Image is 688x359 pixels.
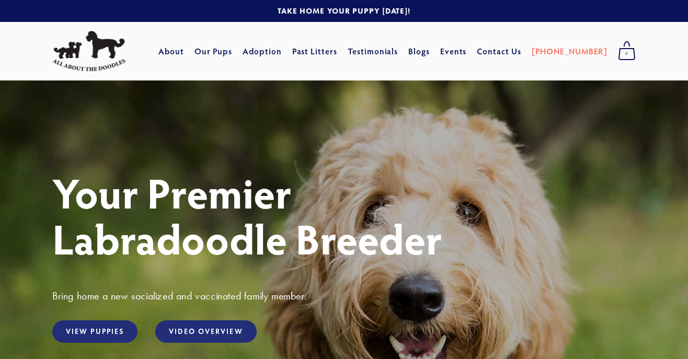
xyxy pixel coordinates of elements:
a: Events [440,42,467,61]
a: Testimonials [348,42,398,61]
h1: Your Premier Labradoodle Breeder [52,169,636,261]
a: Contact Us [477,42,521,61]
a: About [158,42,184,61]
a: Blogs [408,42,430,61]
a: Our Pups [194,42,233,61]
h3: Bring home a new socialized and vaccinated family member. [52,289,636,303]
a: Adoption [243,42,282,61]
a: Past Litters [292,45,338,56]
a: [PHONE_NUMBER] [532,42,607,61]
img: All About The Doodles [52,31,125,72]
a: Video Overview [155,320,256,343]
span: 0 [618,47,636,61]
a: 0 items in cart [613,38,641,64]
a: View Puppies [52,320,137,343]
